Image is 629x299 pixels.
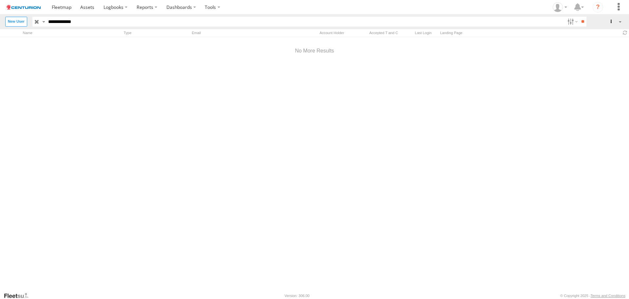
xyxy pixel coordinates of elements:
div: Type [122,30,187,36]
label: Search Query [41,17,46,26]
div: Name [21,30,119,36]
div: Landing Page [438,30,619,36]
div: Version: 306.00 [285,294,310,298]
div: Has user accepted Terms and Conditions [359,30,408,36]
div: Last Login [411,30,436,36]
div: Account Holder [307,30,356,36]
div: Email [190,30,305,36]
a: Terms and Conditions [591,294,625,298]
i: ? [593,2,603,12]
div: © Copyright 2025 - [560,294,625,298]
img: logo.svg [7,5,41,10]
a: Visit our Website [4,292,34,299]
label: Search Filter Options [565,17,579,26]
div: John Maglantay [550,2,569,12]
label: Create New User [5,17,27,26]
span: Refresh [621,30,629,36]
